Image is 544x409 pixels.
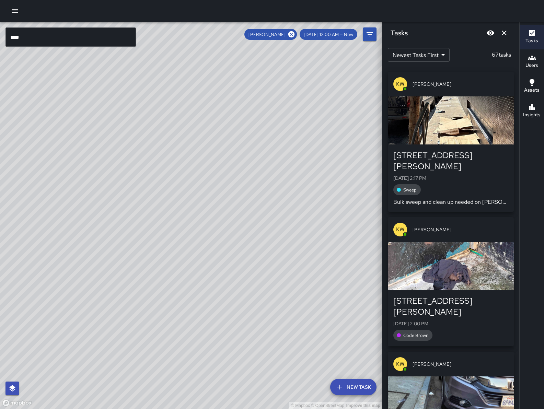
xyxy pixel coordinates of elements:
[525,62,538,69] h6: Users
[497,26,511,40] button: Dismiss
[330,379,377,395] button: New Task
[244,29,297,40] div: [PERSON_NAME]
[393,175,508,182] p: [DATE] 2:17 PM
[524,86,540,94] h6: Assets
[525,37,538,45] h6: Tasks
[388,48,450,62] div: Newest Tasks First
[244,32,290,37] span: [PERSON_NAME]
[388,217,514,346] button: KW[PERSON_NAME][STREET_ADDRESS][PERSON_NAME][DATE] 2:00 PMCode Brown
[520,25,544,49] button: Tasks
[489,51,514,59] p: 67 tasks
[399,187,421,193] span: Sweep
[393,150,508,172] div: [STREET_ADDRESS][PERSON_NAME]
[363,27,377,41] button: Filters
[399,332,432,338] span: Code Brown
[396,360,404,368] p: KW
[520,99,544,124] button: Insights
[413,226,508,233] span: [PERSON_NAME]
[300,32,357,37] span: [DATE] 12:00 AM — Now
[523,111,541,119] h6: Insights
[520,74,544,99] button: Assets
[413,81,508,87] span: [PERSON_NAME]
[396,80,404,88] p: KW
[393,320,508,327] p: [DATE] 2:00 PM
[484,26,497,40] button: Blur
[391,27,408,38] h6: Tasks
[388,72,514,212] button: KW[PERSON_NAME][STREET_ADDRESS][PERSON_NAME][DATE] 2:17 PMSweepBulk sweep and clean up needed on ...
[413,361,508,367] span: [PERSON_NAME]
[520,49,544,74] button: Users
[393,198,508,206] p: Bulk sweep and clean up needed on [PERSON_NAME] Street south of [PERSON_NAME].
[396,225,404,234] p: KW
[393,295,508,317] div: [STREET_ADDRESS][PERSON_NAME]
